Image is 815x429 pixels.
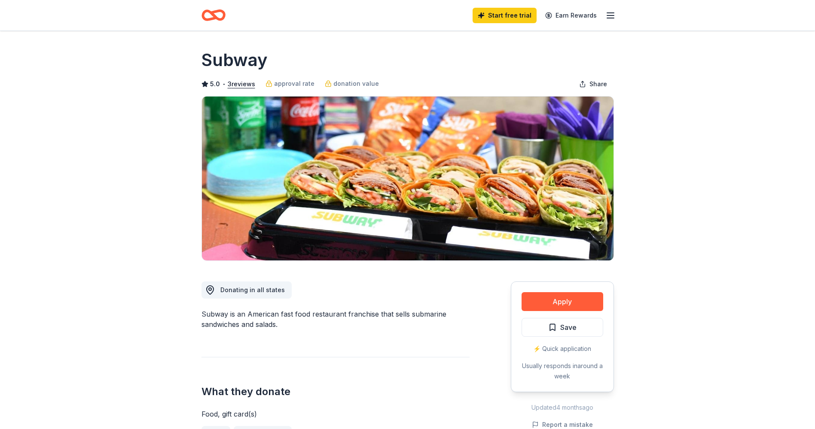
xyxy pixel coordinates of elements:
[333,79,379,89] span: donation value
[201,48,268,72] h1: Subway
[210,79,220,89] span: 5.0
[522,318,603,337] button: Save
[201,385,470,399] h2: What they donate
[202,97,614,260] img: Image for Subway
[201,5,226,25] a: Home
[220,286,285,293] span: Donating in all states
[560,322,577,333] span: Save
[522,361,603,381] div: Usually responds in around a week
[473,8,537,23] a: Start free trial
[572,76,614,93] button: Share
[274,79,314,89] span: approval rate
[540,8,602,23] a: Earn Rewards
[266,79,314,89] a: approval rate
[325,79,379,89] a: donation value
[222,81,225,88] span: •
[522,344,603,354] div: ⚡️ Quick application
[228,79,255,89] button: 3reviews
[511,402,614,413] div: Updated 4 months ago
[589,79,607,89] span: Share
[201,309,470,329] div: Subway is an American fast food restaurant franchise that sells submarine sandwiches and salads.
[201,409,470,419] div: Food, gift card(s)
[522,292,603,311] button: Apply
